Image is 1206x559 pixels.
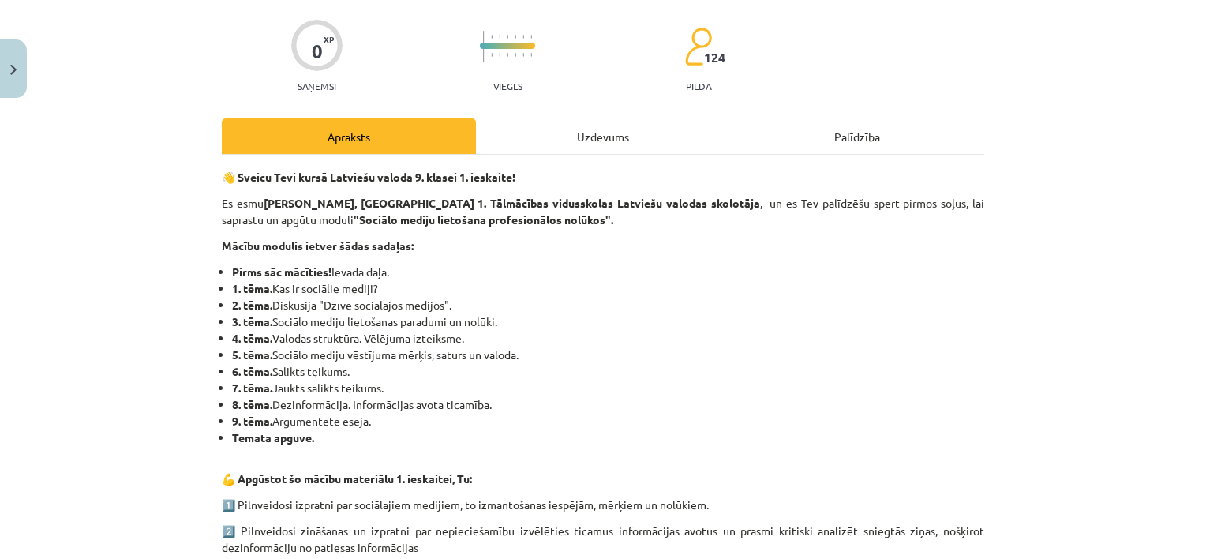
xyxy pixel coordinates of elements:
[499,53,500,57] img: icon-short-line-57e1e144782c952c97e751825c79c345078a6d821885a25fce030b3d8c18986b.svg
[264,196,760,210] strong: [PERSON_NAME], [GEOGRAPHIC_DATA] 1. Tālmācības vidusskolas Latviešu valodas skolotāja
[232,381,272,395] b: 7. tēma.
[232,347,272,362] b: 5. tēma.
[232,413,984,430] li: Argumentētē eseja.
[232,363,984,380] li: Salikts teikums.
[232,298,272,312] strong: 2. tēma.
[324,35,334,43] span: XP
[684,27,712,66] img: students-c634bb4e5e11cddfef0936a35e636f08e4e9abd3cc4e673bd6f9a4125e45ecb1.svg
[499,35,500,39] img: icon-short-line-57e1e144782c952c97e751825c79c345078a6d821885a25fce030b3d8c18986b.svg
[515,53,516,57] img: icon-short-line-57e1e144782c952c97e751825c79c345078a6d821885a25fce030b3d8c18986b.svg
[232,264,984,280] li: Ievada daļa.
[232,430,314,445] strong: Temata apguve.
[232,280,984,297] li: Kas ir sociālie mediji?
[491,53,493,57] img: icon-short-line-57e1e144782c952c97e751825c79c345078a6d821885a25fce030b3d8c18986b.svg
[530,35,532,39] img: icon-short-line-57e1e144782c952c97e751825c79c345078a6d821885a25fce030b3d8c18986b.svg
[222,471,472,486] strong: 💪 Apgūstot šo mācību materiālu 1. ieskaitei, Tu:
[730,118,984,154] div: Palīdzība
[222,523,984,556] p: 2️⃣ Pilnveidosi zināšanas un izpratni par nepieciešamību izvēlēties ticamus informācijas avotus u...
[232,414,272,428] b: 9. tēma.
[483,31,485,62] img: icon-long-line-d9ea69661e0d244f92f715978eff75569469978d946b2353a9bb055b3ed8787d.svg
[222,238,414,253] strong: Mācību modulis ietver šādas sadaļas:
[232,314,272,328] strong: 3. tēma.
[354,212,613,227] strong: "Sociālo mediju lietošana profesionālos nolūkos".
[232,264,331,279] strong: Pirms sāc mācīties!
[222,118,476,154] div: Apraksts
[491,35,493,39] img: icon-short-line-57e1e144782c952c97e751825c79c345078a6d821885a25fce030b3d8c18986b.svg
[232,313,984,330] li: Sociālo mediju lietošanas paradumi un nolūki.
[522,35,524,39] img: icon-short-line-57e1e144782c952c97e751825c79c345078a6d821885a25fce030b3d8c18986b.svg
[222,497,984,513] p: 1️⃣ Pilnveidosi izpratni par sociālajiem medijiem, to izmantošanas iespējām, mērķiem un nolūkiem.
[291,81,343,92] p: Saņemsi
[232,330,984,347] li: Valodas struktūra. Vēlējuma izteiksme.
[232,396,984,413] li: Dezinformācija. Informācijas avota ticamība.
[515,35,516,39] img: icon-short-line-57e1e144782c952c97e751825c79c345078a6d821885a25fce030b3d8c18986b.svg
[232,281,272,295] strong: 1. tēma.
[232,380,984,396] li: Jaukts salikts teikums.
[232,397,272,411] b: 8. tēma.
[312,40,323,62] div: 0
[222,195,984,228] p: Es esmu , un es Tev palīdzēšu spert pirmos soļus, lai saprastu un apgūtu moduli
[232,297,984,313] li: Diskusija "Dzīve sociālajos medijos".
[704,51,725,65] span: 124
[232,331,272,345] strong: 4. tēma.
[507,53,508,57] img: icon-short-line-57e1e144782c952c97e751825c79c345078a6d821885a25fce030b3d8c18986b.svg
[232,364,272,378] b: 6. tēma.
[476,118,730,154] div: Uzdevums
[686,81,711,92] p: pilda
[530,53,532,57] img: icon-short-line-57e1e144782c952c97e751825c79c345078a6d821885a25fce030b3d8c18986b.svg
[493,81,522,92] p: Viegls
[222,170,515,184] strong: 👋 Sveicu Tevi kursā Latviešu valoda 9. klasei 1. ieskaite!
[507,35,508,39] img: icon-short-line-57e1e144782c952c97e751825c79c345078a6d821885a25fce030b3d8c18986b.svg
[522,53,524,57] img: icon-short-line-57e1e144782c952c97e751825c79c345078a6d821885a25fce030b3d8c18986b.svg
[10,65,17,75] img: icon-close-lesson-0947bae3869378f0d4975bcd49f059093ad1ed9edebbc8119c70593378902aed.svg
[232,347,984,363] li: Sociālo mediju vēstījuma mērķis, saturs un valoda.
